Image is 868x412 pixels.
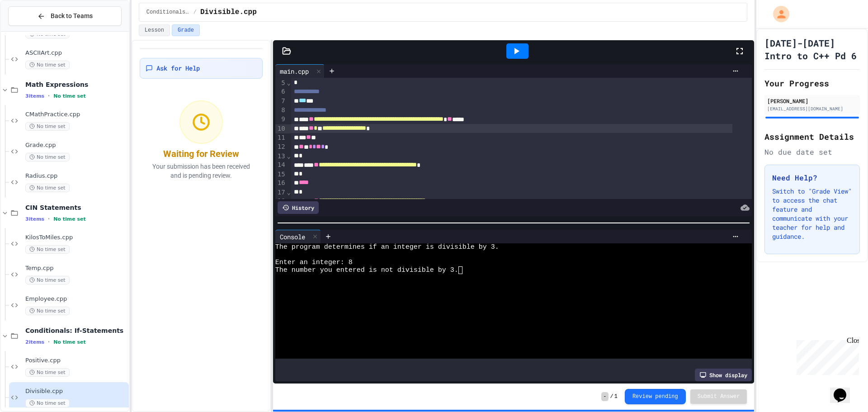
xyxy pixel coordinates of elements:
div: Waiting for Review [163,147,239,160]
span: ASCIIArt.cpp [25,49,127,57]
div: Show display [695,369,752,381]
div: 17 [275,188,287,197]
div: 5 [275,79,287,88]
span: Submit Answer [698,393,740,400]
span: Radius.cpp [25,172,127,180]
div: 13 [275,152,287,161]
span: Math Expressions [25,81,127,89]
h1: [DATE]-[DATE] Intro to C++ Pd 6 [764,37,860,62]
span: No time set [25,368,70,377]
span: • [48,92,50,99]
span: The number you entered is not divisible by 3. [275,266,458,274]
h2: Your Progress [764,77,860,90]
span: No time set [25,276,70,284]
span: Conditionals: If-Statements [146,9,190,16]
span: No time set [53,93,86,99]
div: 18 [275,197,287,206]
div: 10 [275,124,287,133]
span: No time set [25,184,70,192]
span: No time set [25,399,70,407]
iframe: chat widget [830,376,859,403]
div: Console [275,230,321,243]
span: No time set [25,61,70,69]
span: 2 items [25,339,44,345]
span: No time set [25,307,70,315]
h3: Need Help? [772,172,852,183]
div: History [278,201,319,214]
span: / [193,9,197,16]
button: Back to Teams [8,6,122,26]
div: 9 [275,115,287,124]
span: No time set [25,153,70,161]
div: Chat with us now!Close [4,4,62,57]
div: 16 [275,179,287,188]
div: 6 [275,87,287,96]
p: Your submission has been received and is pending review. [145,162,257,180]
div: 7 [275,97,287,106]
span: No time set [53,339,86,345]
button: Review pending [625,389,686,404]
span: Employee.cpp [25,295,127,303]
span: CMathPractice.cpp [25,111,127,118]
span: Fold line [287,79,291,86]
span: Divisible.cpp [200,7,257,18]
span: Back to Teams [51,11,93,21]
span: / [610,393,613,400]
div: No due date set [764,147,860,157]
span: • [48,338,50,346]
div: main.cpp [275,66,313,76]
span: Conditionals: If-Statements [25,327,127,335]
span: CIN Statements [25,204,127,212]
span: Enter an integer: 8 [275,259,353,266]
button: Submit Answer [690,389,747,404]
div: 8 [275,106,287,115]
div: 12 [275,142,287,152]
div: My Account [764,4,792,24]
span: Fold line [287,152,291,160]
span: The program determines if an integer is divisible by 3. [275,243,499,251]
span: - [601,392,608,401]
span: Temp.cpp [25,265,127,272]
span: Ask for Help [156,64,200,73]
span: Positive.cpp [25,357,127,365]
span: 3 items [25,216,44,222]
p: Switch to "Grade View" to access the chat feature and communicate with your teacher for help and ... [772,187,852,241]
span: No time set [25,245,70,254]
div: [EMAIL_ADDRESS][DOMAIN_NAME] [767,105,857,112]
h2: Assignment Details [764,130,860,143]
span: KilosToMiles.cpp [25,234,127,242]
button: Grade [172,24,200,36]
div: Console [275,232,310,242]
span: 1 [614,393,618,400]
button: Lesson [139,24,170,36]
div: main.cpp [275,64,325,78]
div: 15 [275,170,287,179]
span: Grade.cpp [25,142,127,149]
span: No time set [53,216,86,222]
span: Fold line [287,189,291,196]
iframe: chat widget [793,336,859,375]
span: Divisible.cpp [25,388,127,395]
div: 11 [275,133,287,142]
div: [PERSON_NAME] [767,97,857,105]
span: No time set [25,122,70,131]
span: 3 items [25,93,44,99]
span: • [48,215,50,223]
div: 14 [275,161,287,170]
